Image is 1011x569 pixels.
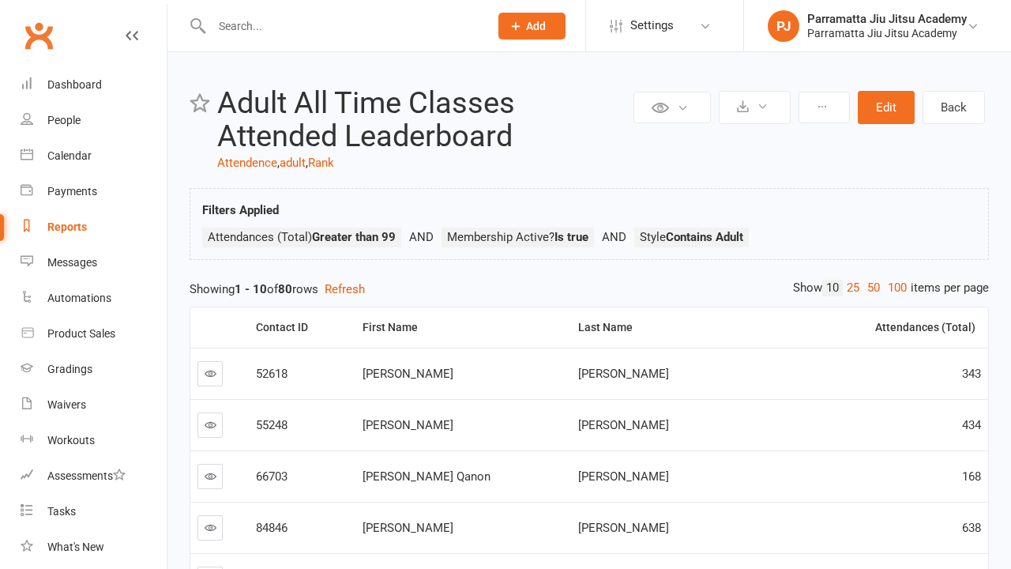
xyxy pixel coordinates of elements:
[308,156,334,170] a: Rank
[21,281,167,316] a: Automations
[807,26,967,40] div: Parramatta Jiu Jitsu Academy
[190,280,989,299] div: Showing of rows
[21,494,167,529] a: Tasks
[498,13,566,40] button: Add
[256,469,288,484] span: 66703
[21,245,167,281] a: Messages
[363,521,453,535] span: [PERSON_NAME]
[21,67,167,103] a: Dashboard
[217,87,630,153] h2: Adult All Time Classes Attended Leaderboard
[325,280,365,299] button: Refresh
[47,185,97,198] div: Payments
[47,505,76,518] div: Tasks
[47,398,86,411] div: Waivers
[47,78,102,91] div: Dashboard
[21,209,167,245] a: Reports
[817,322,975,333] div: Attendances (Total)
[363,367,453,381] span: [PERSON_NAME]
[21,138,167,174] a: Calendar
[277,156,280,170] span: ,
[256,418,288,432] span: 55248
[306,156,308,170] span: ,
[47,292,111,304] div: Automations
[768,10,799,42] div: PJ
[526,20,546,32] span: Add
[256,367,288,381] span: 52618
[923,91,985,124] a: Back
[47,114,81,126] div: People
[363,322,559,333] div: First Name
[21,316,167,352] a: Product Sales
[278,282,292,296] strong: 80
[207,15,478,37] input: Search...
[21,174,167,209] a: Payments
[578,367,669,381] span: [PERSON_NAME]
[858,91,915,124] button: Edit
[843,280,863,296] a: 25
[47,220,87,233] div: Reports
[47,434,95,447] div: Workouts
[578,521,669,535] span: [PERSON_NAME]
[21,352,167,387] a: Gradings
[235,282,267,296] strong: 1 - 10
[793,280,989,296] div: Show items per page
[312,230,396,244] strong: Greater than 99
[21,529,167,565] a: What's New
[962,521,981,535] span: 638
[208,230,396,244] span: Attendances (Total)
[202,203,279,217] strong: Filters Applied
[884,280,911,296] a: 100
[863,280,884,296] a: 50
[256,322,343,333] div: Contact ID
[21,103,167,138] a: People
[47,363,92,375] div: Gradings
[554,230,588,244] strong: Is true
[807,12,967,26] div: Parramatta Jiu Jitsu Academy
[822,280,843,296] a: 10
[363,469,490,484] span: [PERSON_NAME] Qanon
[447,230,588,244] span: Membership Active?
[578,469,669,484] span: [PERSON_NAME]
[21,458,167,494] a: Assessments
[217,156,277,170] a: Attendence
[256,521,288,535] span: 84846
[280,156,306,170] a: adult
[630,8,674,43] span: Settings
[47,541,104,553] div: What's New
[363,418,453,432] span: [PERSON_NAME]
[578,418,669,432] span: [PERSON_NAME]
[47,327,115,340] div: Product Sales
[21,423,167,458] a: Workouts
[47,149,92,162] div: Calendar
[962,469,981,484] span: 168
[578,322,798,333] div: Last Name
[21,387,167,423] a: Waivers
[47,469,126,482] div: Assessments
[19,16,58,55] a: Clubworx
[962,418,981,432] span: 434
[640,230,743,244] span: Style
[47,256,97,269] div: Messages
[666,230,743,244] strong: Contains Adult
[962,367,981,381] span: 343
